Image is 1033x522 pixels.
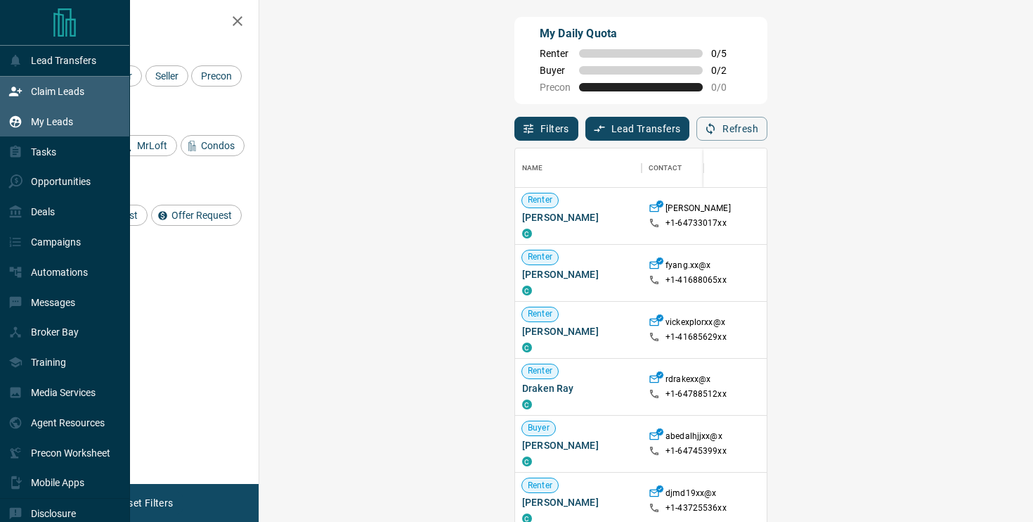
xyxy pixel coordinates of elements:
span: Seller [150,70,183,82]
span: Buyer [540,65,571,76]
div: condos.ca [522,457,532,466]
p: abedalhjjxx@x [665,431,722,445]
span: 0 / 0 [711,82,742,93]
span: Renter [522,480,558,492]
span: MrLoft [132,140,172,151]
div: Seller [145,65,188,87]
div: Name [522,148,543,188]
div: condos.ca [522,400,532,409]
span: 0 / 2 [711,65,742,76]
span: 0 / 5 [711,48,742,59]
div: Precon [191,65,242,87]
p: +1- 64788512xx [665,388,727,400]
p: +1- 43725536xx [665,502,727,514]
span: Renter [522,251,558,263]
p: [PERSON_NAME] [665,203,731,217]
span: [PERSON_NAME] [522,495,635,509]
div: condos.ca [522,229,532,238]
div: Name [515,148,642,188]
span: Renter [522,308,558,320]
div: Contact [642,148,754,188]
span: [PERSON_NAME] [522,324,635,338]
p: +1- 41685629xx [665,331,727,343]
span: Precon [196,70,237,82]
span: Condos [196,140,240,151]
button: Filters [514,117,578,141]
h2: Filters [45,14,245,31]
div: Contact [649,148,682,188]
div: condos.ca [522,343,532,352]
span: Renter [522,194,558,206]
div: Offer Request [151,205,242,226]
p: rdrakexx@x [665,374,710,388]
span: Renter [522,365,558,377]
span: Precon [540,82,571,93]
span: Draken Ray [522,381,635,395]
p: My Daily Quota [540,25,742,42]
p: vickexplorxx@x [665,317,725,331]
span: [PERSON_NAME] [522,210,635,224]
p: +1- 64733017xx [665,217,727,229]
button: Lead Transfers [585,117,690,141]
span: [PERSON_NAME] [522,438,635,452]
button: Refresh [696,117,767,141]
div: Condos [181,135,245,156]
span: Renter [540,48,571,59]
button: Reset Filters [107,491,182,515]
span: [PERSON_NAME] [522,267,635,281]
p: fyang.xx@x [665,260,710,274]
p: djmd19xx@x [665,488,716,502]
div: MrLoft [117,135,177,156]
p: +1- 64745399xx [665,445,727,457]
span: Buyer [522,422,555,434]
p: +1- 41688065xx [665,274,727,286]
div: condos.ca [522,286,532,295]
span: Offer Request [167,210,237,221]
